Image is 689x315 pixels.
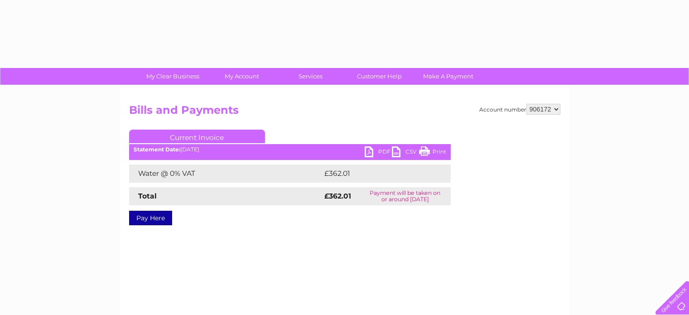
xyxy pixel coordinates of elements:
h2: Bills and Payments [129,104,560,121]
td: Water @ 0% VAT [129,165,322,183]
td: £362.01 [322,165,434,183]
div: [DATE] [129,146,451,153]
a: Print [419,146,446,160]
a: My Account [204,68,279,85]
a: Services [273,68,348,85]
strong: Total [138,192,157,200]
a: Pay Here [129,211,172,225]
a: CSV [392,146,419,160]
b: Statement Date: [134,146,180,153]
div: Account number [479,104,560,115]
a: Make A Payment [411,68,486,85]
a: My Clear Business [135,68,210,85]
a: Current Invoice [129,130,265,143]
a: PDF [365,146,392,160]
strong: £362.01 [324,192,351,200]
a: Customer Help [342,68,417,85]
td: Payment will be taken on or around [DATE] [360,187,451,205]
